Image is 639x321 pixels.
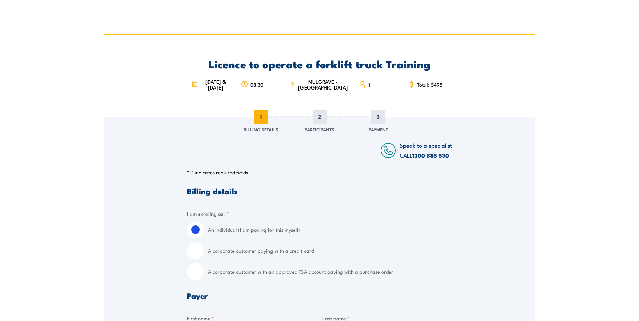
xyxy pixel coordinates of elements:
[208,221,452,238] label: An individual (I am paying for this myself)
[244,126,278,133] span: Billing Details
[250,82,263,87] span: 08:30
[187,59,452,68] h2: Licence to operate a forklift truck Training
[187,169,452,176] p: " " indicates required fields
[187,210,229,217] legend: I am enroling as:
[371,110,385,124] span: 3
[187,187,452,195] h3: Billing details
[417,82,443,87] span: Total: $495
[368,82,370,87] span: 1
[208,242,452,259] label: A corporate customer paying with a credit card
[305,126,334,133] span: Participants
[208,263,452,280] label: A corporate customer with an approved FSA account paying with a purchase order
[297,79,349,90] span: MULGRAVE - [GEOGRAPHIC_DATA]
[200,79,231,90] span: [DATE] & [DATE]
[412,151,449,160] a: 1300 885 530
[187,292,452,299] h3: Payer
[369,126,388,133] span: Payment
[254,110,268,124] span: 1
[313,110,327,124] span: 2
[400,141,452,159] span: Speak to a specialist CALL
